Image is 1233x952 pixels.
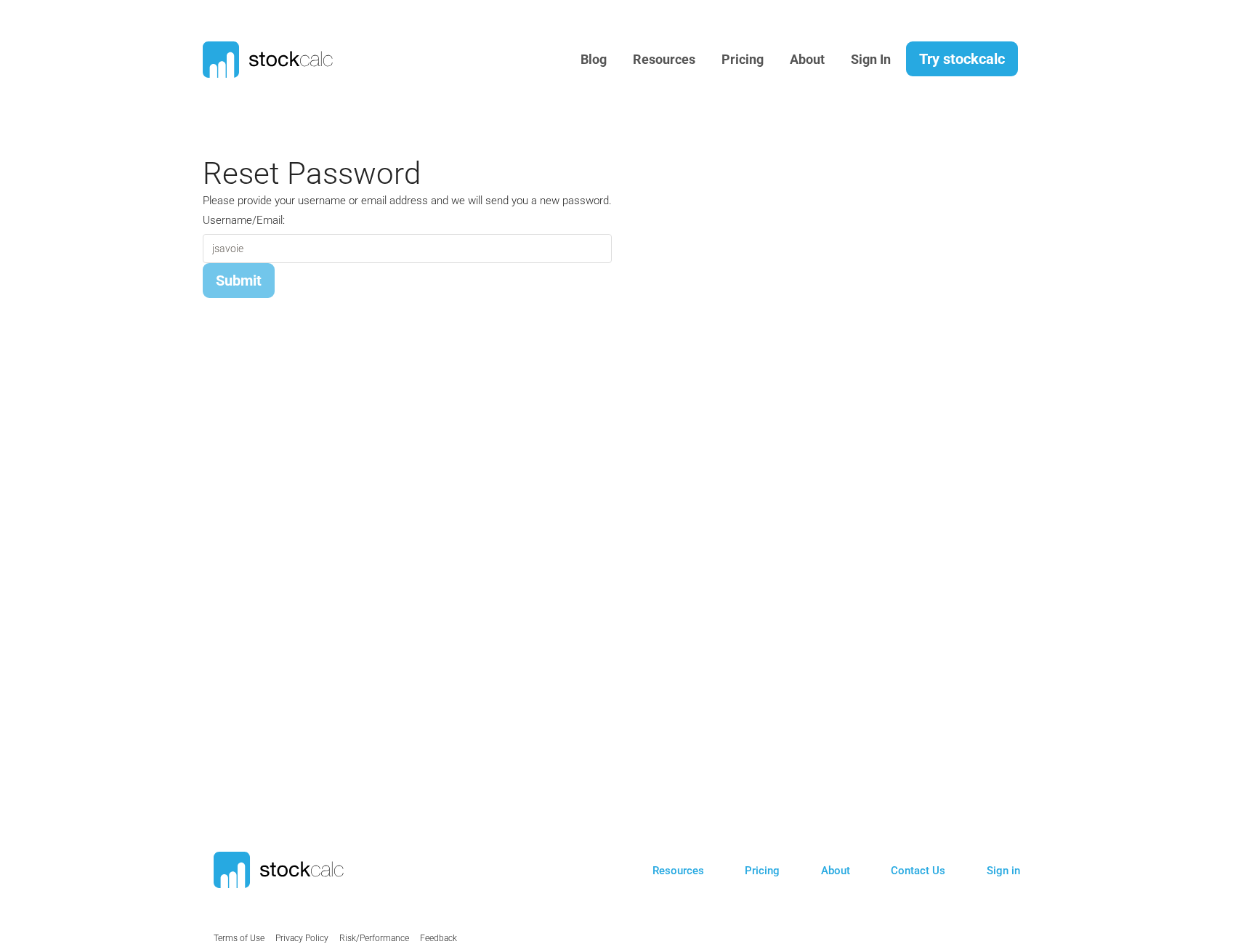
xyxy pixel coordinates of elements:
[987,864,1020,877] a: Sign in
[779,42,836,78] a: About
[570,42,618,78] a: Blog
[821,864,850,877] a: About
[203,156,612,192] h2: Reset Password
[906,41,1018,76] a: Try stockcalc
[840,42,902,78] a: Sign In
[891,864,945,877] a: Contact Us
[203,193,612,209] p: Please provide your username or email address and we will send you a new password.
[214,933,264,943] a: Terms of Use
[652,864,704,877] a: Resources
[203,263,275,298] button: Submit
[275,933,328,943] a: Privacy Policy
[203,212,285,229] label: Username/Email:
[622,42,706,78] a: Resources
[745,864,780,877] a: Pricing
[711,42,775,78] a: Pricing
[339,933,409,943] a: Risk/Performance
[420,933,457,943] a: Feedback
